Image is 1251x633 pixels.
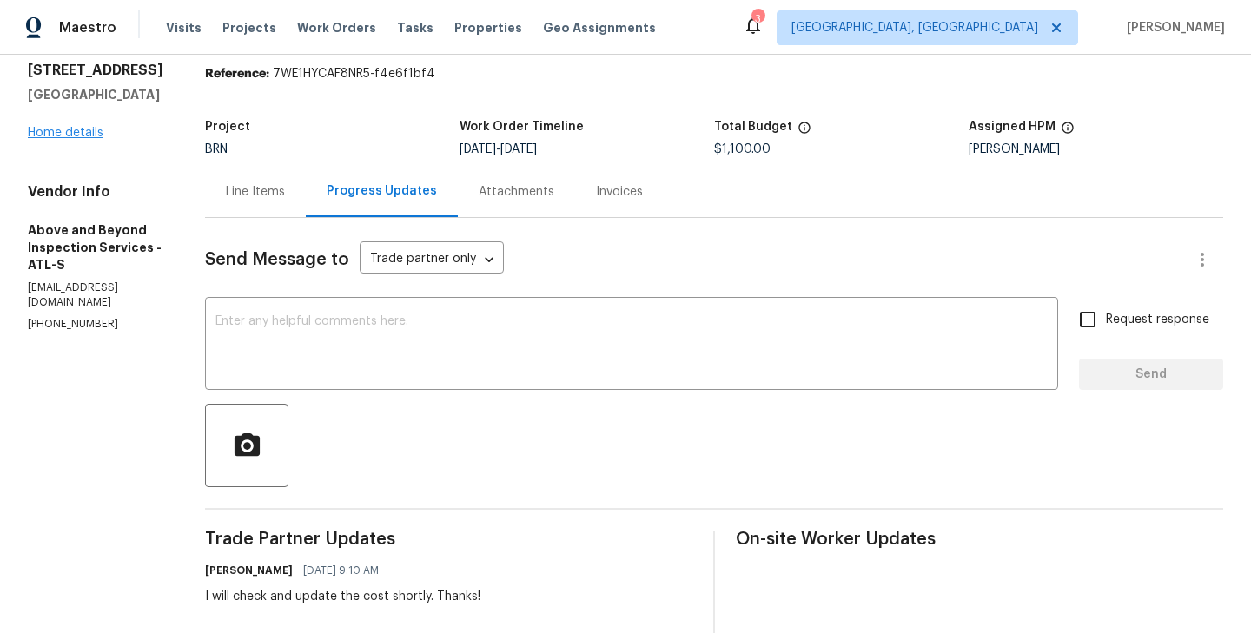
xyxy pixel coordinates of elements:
[28,62,163,79] h2: [STREET_ADDRESS]
[205,121,250,133] h5: Project
[714,143,771,155] span: $1,100.00
[59,19,116,36] span: Maestro
[969,121,1056,133] h5: Assigned HPM
[1061,121,1075,143] span: The hpm assigned to this work order.
[205,588,480,605] div: I will check and update the cost shortly. Thanks!
[1120,19,1225,36] span: [PERSON_NAME]
[28,317,163,332] p: [PHONE_NUMBER]
[28,183,163,201] h4: Vendor Info
[798,121,811,143] span: The total cost of line items that have been proposed by Opendoor. This sum includes line items th...
[360,246,504,274] div: Trade partner only
[205,562,293,579] h6: [PERSON_NAME]
[596,183,643,201] div: Invoices
[736,531,1223,548] span: On-site Worker Updates
[460,143,537,155] span: -
[166,19,202,36] span: Visits
[226,183,285,201] div: Line Items
[205,251,349,268] span: Send Message to
[460,121,584,133] h5: Work Order Timeline
[297,19,376,36] span: Work Orders
[543,19,656,36] span: Geo Assignments
[205,68,269,80] b: Reference:
[969,143,1223,155] div: [PERSON_NAME]
[327,182,437,200] div: Progress Updates
[205,531,692,548] span: Trade Partner Updates
[500,143,537,155] span: [DATE]
[479,183,554,201] div: Attachments
[791,19,1038,36] span: [GEOGRAPHIC_DATA], [GEOGRAPHIC_DATA]
[28,280,163,310] p: [EMAIL_ADDRESS][DOMAIN_NAME]
[1106,311,1209,329] span: Request response
[28,127,103,139] a: Home details
[397,22,434,34] span: Tasks
[205,143,228,155] span: BRN
[454,19,522,36] span: Properties
[751,10,764,28] div: 3
[28,221,163,274] h5: Above and Beyond Inspection Services - ATL-S
[28,86,163,103] h5: [GEOGRAPHIC_DATA]
[460,143,496,155] span: [DATE]
[714,121,792,133] h5: Total Budget
[303,562,379,579] span: [DATE] 9:10 AM
[222,19,276,36] span: Projects
[205,65,1223,82] div: 7WE1HYCAF8NR5-f4e6f1bf4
